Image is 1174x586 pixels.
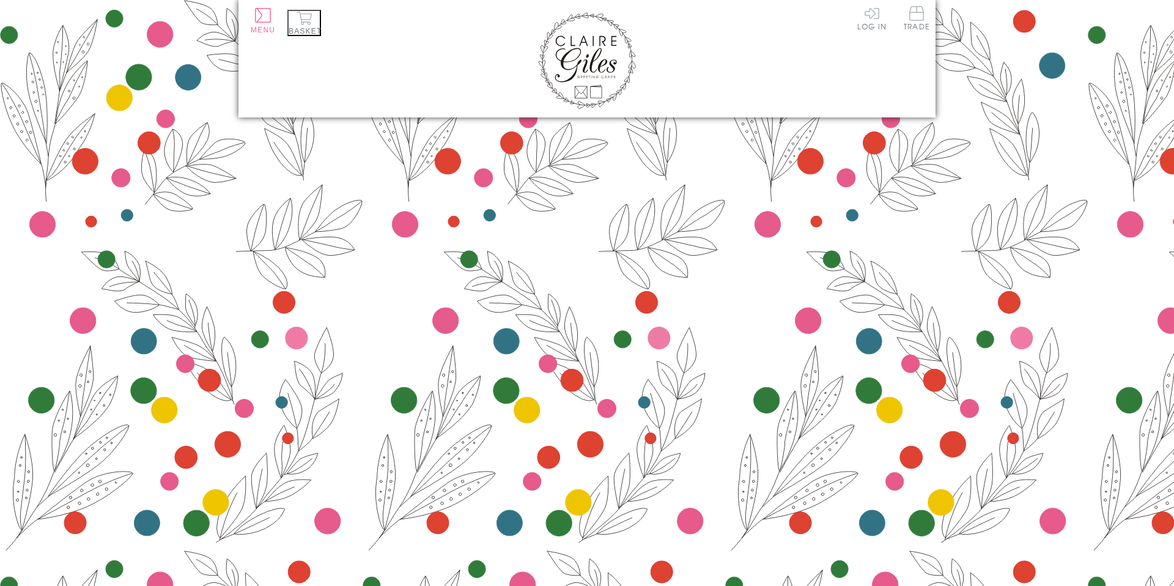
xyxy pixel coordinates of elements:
span: Trade [904,6,929,30]
a: Log In [857,6,887,30]
button: Basket [287,10,321,36]
a: Trade [904,6,929,32]
button: Menu [251,8,275,34]
img: Claire Giles Greetings Cards [538,12,636,109]
span: Menu [251,26,275,34]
